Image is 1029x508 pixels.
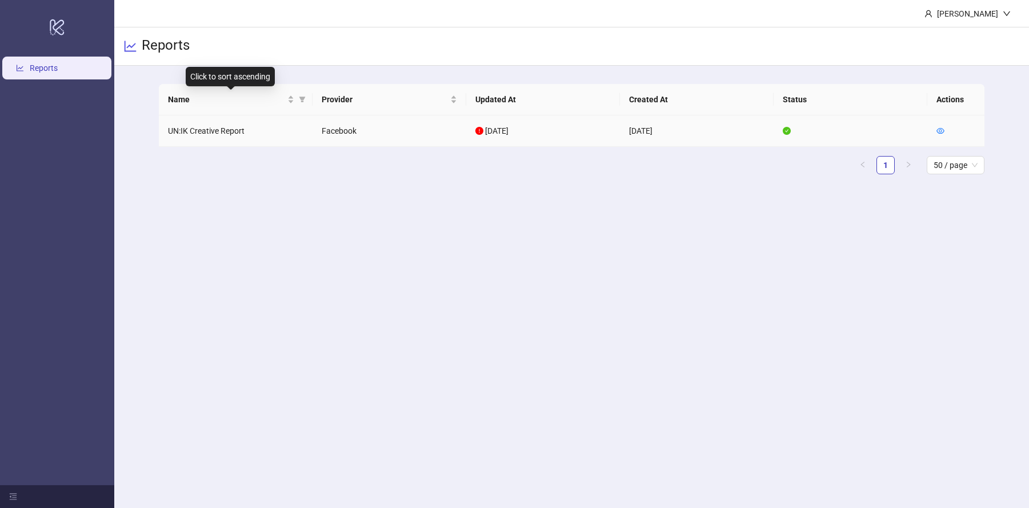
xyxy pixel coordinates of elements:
div: [PERSON_NAME] [932,7,1003,20]
span: filter [299,96,306,103]
th: Created At [620,84,774,115]
li: Previous Page [854,156,872,174]
span: 50 / page [934,157,978,174]
span: down [1003,10,1011,18]
li: Next Page [899,156,918,174]
span: right [905,161,912,168]
span: Provider [322,93,448,106]
a: eye [936,126,944,135]
button: right [899,156,918,174]
th: Provider [313,84,466,115]
span: [DATE] [485,126,509,135]
span: Name [168,93,285,106]
button: left [854,156,872,174]
span: eye [936,127,944,135]
th: Status [774,84,927,115]
td: UN:IK Creative Report [159,115,313,147]
span: exclamation-circle [475,127,483,135]
th: Updated At [466,84,620,115]
h3: Reports [142,37,190,56]
span: filter [297,91,308,108]
span: menu-fold [9,493,17,501]
span: line-chart [123,39,137,53]
th: Actions [927,84,984,115]
span: check-circle [783,127,791,135]
span: user [924,10,932,18]
a: Reports [30,63,58,73]
td: Facebook [313,115,466,147]
li: 1 [876,156,895,174]
span: left [859,161,866,168]
div: Page Size [927,156,984,174]
th: Name [159,84,313,115]
td: [DATE] [620,115,774,147]
a: 1 [877,157,894,174]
